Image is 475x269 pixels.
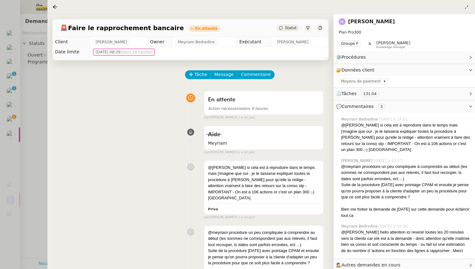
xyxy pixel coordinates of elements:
div: @[PERSON_NAME] si cela est à reproduire dans le temps mais j'imagine que oui , je te laisserai ex... [341,122,470,153]
span: il y a un jour [235,215,255,220]
span: Meyriam Bedredine [341,223,379,229]
span: [PERSON_NAME] [376,40,410,45]
nz-tag: 3 [378,104,385,110]
span: ⚙️ [336,54,369,61]
span: & [369,40,371,49]
span: il y a un jour [235,150,255,155]
a: [PERSON_NAME] [348,19,395,24]
div: 💬Commentaires 3 [334,100,475,113]
span: Meyriam Bedredine [178,39,215,45]
td: Owner [147,37,173,47]
span: [DATE] à 14:51 [379,116,409,122]
span: [DATE] à 13:57 [374,158,403,164]
span: Faire le rapprochement bancaire [60,25,184,31]
span: Statut [285,26,297,30]
span: 300 [354,30,361,35]
div: Suite de la procédure [DATE] avec pointage CPAM et ensuite je pense qu'on pourra proposer à la cl... [208,248,319,266]
span: par [204,150,209,155]
span: 🔐 [336,67,377,74]
span: [PERSON_NAME] [96,39,127,45]
div: @meyriam procédure un peu compliquée à comprendre au début (les sommes ne correspondent pas aux r... [208,229,319,248]
span: Message [214,71,233,78]
span: [PERSON_NAME] [277,39,308,45]
span: Meyriam [208,140,319,147]
span: Plan Pro [339,30,354,35]
td: Date limite [52,47,90,57]
td: Client [52,37,90,47]
span: Action nécessaire [208,106,241,111]
span: [DATE] à 10:36 [379,223,409,229]
span: ⏲️ [336,91,384,96]
div: @[PERSON_NAME] hello attention ici revenir toutes les 20 minutes vers la cliente car ele est à la... [341,229,470,254]
span: (dans 18 heures) [120,50,152,54]
span: par [204,115,209,120]
div: 🔐Données client [334,64,475,76]
img: svg [339,18,346,25]
span: Données client [341,67,374,73]
div: ⚙️Procédures [334,51,475,63]
span: Commentaires [341,104,374,109]
span: [PERSON_NAME] [341,158,374,164]
small: [PERSON_NAME] [204,150,255,155]
span: Tâche [194,71,207,78]
div: Bien me forker la demande de [DATE] sur cette demande pour éclaircir tout ca [341,206,470,218]
span: 🚨 [60,24,68,32]
span: dans 9 heures [208,106,268,111]
span: 🕵️ [336,262,403,267]
span: il y a un jour [235,115,255,120]
span: [DATE] 08:29 [96,49,152,55]
div: @[PERSON_NAME] si cela est à reproduire dans le temps mais j'imagine que oui , je te laisserai ex... [208,164,319,201]
span: par [204,215,209,220]
div: En attente [195,27,217,30]
small: [PERSON_NAME] [204,115,255,120]
button: Commentaire [237,70,275,79]
nz-tag: Groupe F [339,40,361,47]
span: Tâches [341,91,357,96]
span: Knowledge manager [376,46,406,49]
span: Meyriam Bedredine [341,116,379,122]
span: Moyens de paiement [341,78,383,84]
div: @meyriam procédure un peu compliquée à comprendre au début (les sommes ne correspondent pas aux r... [341,164,470,182]
span: Autres demandes en cours [341,262,401,267]
span: 💬 [336,104,388,109]
span: Commentaire [241,71,271,78]
div: Suite de la procédure [DATE] avec pointage CPAM et ensuite je pense qu'on pourra proposer à la cl... [341,182,470,200]
td: Exécutant [237,37,272,47]
button: Message [210,70,237,79]
button: Tâche [185,70,211,79]
small: [PERSON_NAME] [204,215,255,220]
span: Aide [208,132,220,137]
div: ⏲️Tâches 131:04 [334,88,475,100]
b: Privé [208,207,218,211]
nz-tag: 131:04 [361,91,379,97]
span: En attente [208,97,235,103]
span: Procédures [341,55,366,60]
app-user-label: Knowledge manager [376,40,410,49]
